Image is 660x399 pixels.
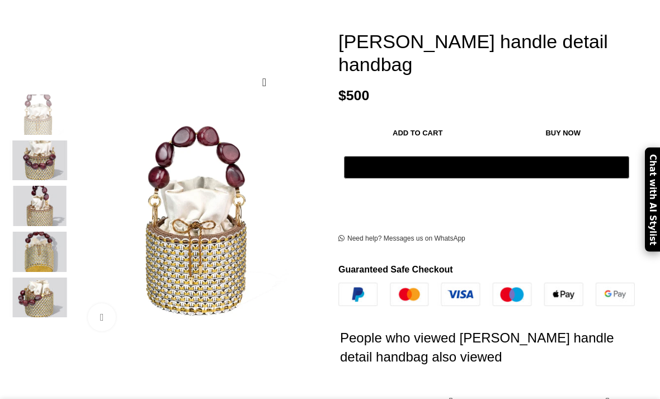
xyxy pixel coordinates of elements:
[338,234,465,243] a: Need help? Messages us on WhatsApp
[6,232,74,272] img: Celli orange and silver handbag Bags bags Coveti
[338,283,635,306] img: guaranteed-safe-checkout-bordered.j
[6,140,74,181] img: Celli orange and silver handbag Bags bags Coveti
[338,265,453,274] strong: Guaranteed Safe Checkout
[344,121,491,145] button: Add to cart
[340,306,637,388] h2: People who viewed [PERSON_NAME] handle detail handbag also viewed
[338,88,346,103] span: $
[6,278,74,318] img: Celli orange and silver handbag Bags bags Coveti
[497,121,629,145] button: Buy now
[6,186,74,226] img: Celli orange and silver handbag Bags bags Coveti
[338,30,652,76] h1: [PERSON_NAME] handle detail handbag
[6,323,74,363] img: Leonar blue handbag Bags bags Coveti
[344,156,629,179] button: Pay with GPay
[342,185,631,212] iframe: Secure express checkout frame
[338,88,369,103] bdi: 500
[6,95,74,135] img: Celli orange and silver handbag Bags bags Coveti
